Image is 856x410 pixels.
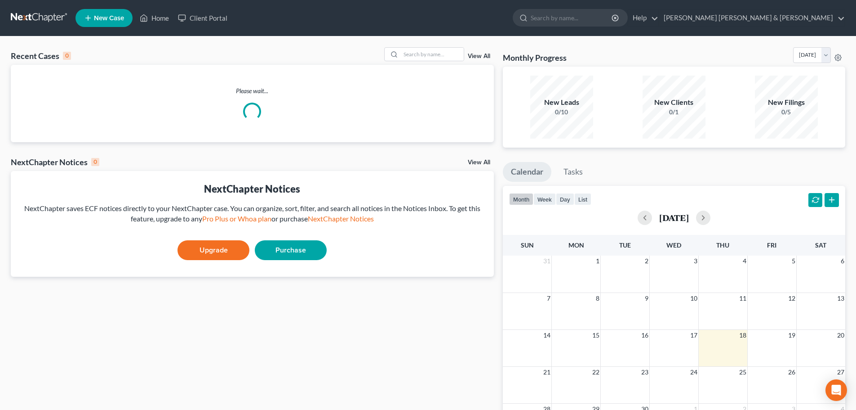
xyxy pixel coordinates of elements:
[533,193,556,205] button: week
[308,214,374,223] a: NextChapter Notices
[767,241,776,249] span: Fri
[202,214,271,223] a: Pro Plus or Whoa plan
[531,9,613,26] input: Search by name...
[503,162,551,182] a: Calendar
[503,52,567,63] h3: Monthly Progress
[530,97,593,108] div: New Leads
[94,15,124,22] span: New Case
[521,241,534,249] span: Sun
[738,330,747,341] span: 18
[11,157,99,167] div: NextChapter Notices
[787,293,796,304] span: 12
[689,330,698,341] span: 17
[542,330,551,341] span: 14
[18,182,487,196] div: NextChapter Notices
[63,52,71,60] div: 0
[509,193,533,205] button: month
[468,159,490,166] a: View All
[840,256,845,266] span: 6
[91,158,99,166] div: 0
[255,240,327,260] a: Purchase
[628,10,658,26] a: Help
[644,256,649,266] span: 2
[591,367,600,378] span: 22
[401,48,464,61] input: Search by name...
[666,241,681,249] span: Wed
[836,367,845,378] span: 27
[18,203,487,224] div: NextChapter saves ECF notices directly to your NextChapter case. You can organize, sort, filter, ...
[135,10,173,26] a: Home
[595,256,600,266] span: 1
[643,97,705,108] div: New Clients
[815,241,826,249] span: Sat
[659,213,689,222] h2: [DATE]
[787,330,796,341] span: 19
[11,86,494,95] p: Please wait...
[568,241,584,249] span: Mon
[640,330,649,341] span: 16
[546,293,551,304] span: 7
[836,293,845,304] span: 13
[595,293,600,304] span: 8
[742,256,747,266] span: 4
[836,330,845,341] span: 20
[787,367,796,378] span: 26
[689,293,698,304] span: 10
[640,367,649,378] span: 23
[177,240,249,260] a: Upgrade
[542,256,551,266] span: 31
[591,330,600,341] span: 15
[689,367,698,378] span: 24
[619,241,631,249] span: Tue
[468,53,490,59] a: View All
[574,193,591,205] button: list
[791,256,796,266] span: 5
[716,241,729,249] span: Thu
[530,108,593,117] div: 0/10
[542,367,551,378] span: 21
[738,367,747,378] span: 25
[693,256,698,266] span: 3
[555,162,591,182] a: Tasks
[738,293,747,304] span: 11
[173,10,232,26] a: Client Portal
[755,108,818,117] div: 0/5
[825,379,847,401] div: Open Intercom Messenger
[556,193,574,205] button: day
[644,293,649,304] span: 9
[659,10,845,26] a: [PERSON_NAME] [PERSON_NAME] & [PERSON_NAME]
[11,50,71,61] div: Recent Cases
[755,97,818,108] div: New Filings
[643,108,705,117] div: 0/1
